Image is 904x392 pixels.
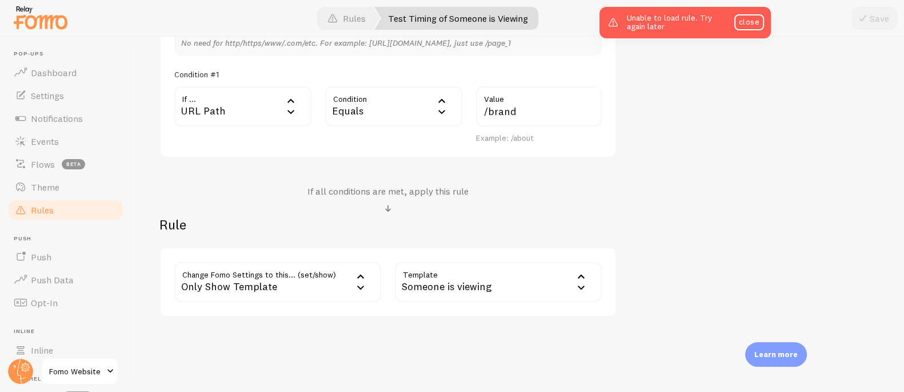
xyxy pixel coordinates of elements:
[14,50,125,58] span: Pop-ups
[754,349,798,360] p: Learn more
[476,133,602,144] div: Example: /about
[14,235,125,243] span: Push
[181,37,595,49] p: No need for http/https/www/.com/etc. For example: [URL][DOMAIN_NAME], just use /page_1
[307,185,469,197] h4: If all conditions are met, apply this rule
[31,345,53,356] span: Inline
[31,251,51,263] span: Push
[31,159,55,170] span: Flows
[476,86,602,106] label: Value
[31,113,83,124] span: Notifications
[7,268,125,291] a: Push Data
[31,274,74,286] span: Push Data
[745,342,807,367] div: Learn more
[174,69,219,80] h5: Condition #1
[174,262,381,302] div: Only Show Template
[174,86,311,126] div: URL Path
[7,339,125,362] a: Inline
[62,159,85,169] span: beta
[395,262,602,302] div: Someone is viewing
[41,358,118,385] a: Fomo Website
[159,216,617,233] h2: Rule
[7,291,125,314] a: Opt-In
[599,7,771,38] div: Unable to load rule. Try again later
[31,297,58,308] span: Opt-In
[7,84,125,107] a: Settings
[7,176,125,199] a: Theme
[31,90,64,101] span: Settings
[31,181,59,193] span: Theme
[7,199,125,221] a: Rules
[31,136,59,147] span: Events
[7,107,125,130] a: Notifications
[31,67,77,78] span: Dashboard
[734,14,764,30] a: close
[49,365,103,378] span: Fomo Website
[7,61,125,84] a: Dashboard
[7,153,125,176] a: Flows beta
[12,3,69,32] img: fomo-relay-logo-orange.svg
[7,130,125,153] a: Events
[14,328,125,335] span: Inline
[7,246,125,268] a: Push
[31,204,54,216] span: Rules
[325,86,462,126] div: Equals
